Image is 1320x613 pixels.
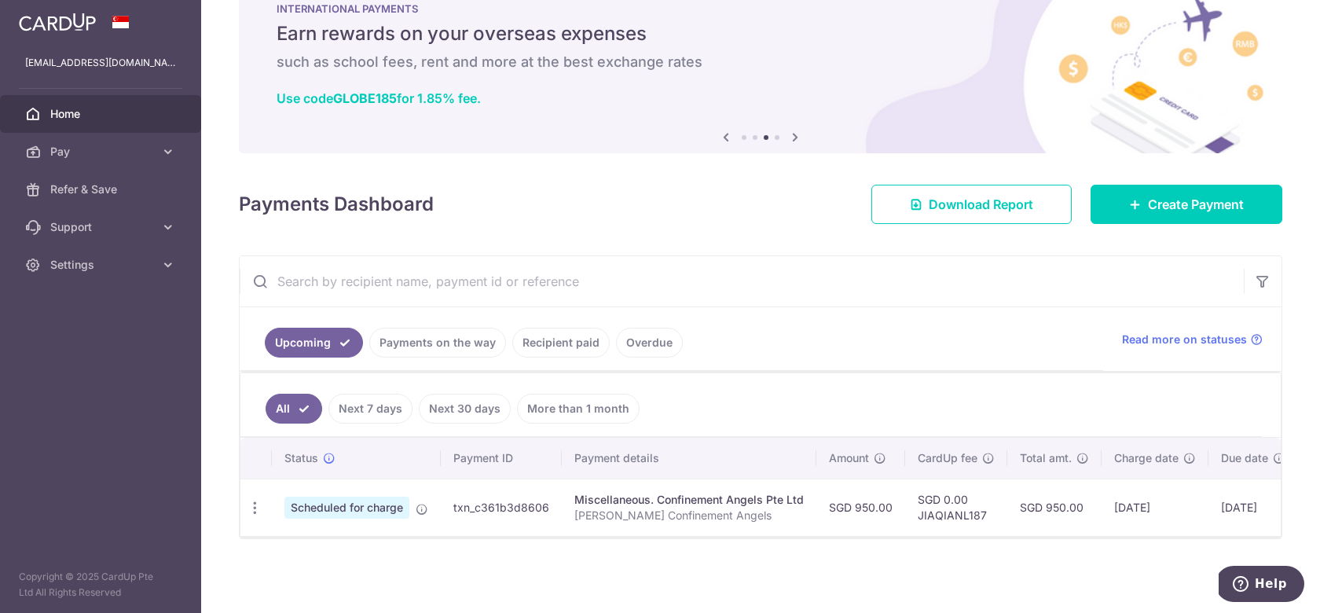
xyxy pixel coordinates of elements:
[517,394,640,424] a: More than 1 month
[419,394,511,424] a: Next 30 days
[277,53,1245,72] h6: such as school fees, rent and more at the best exchange rates
[1221,450,1268,466] span: Due date
[1122,332,1247,347] span: Read more on statuses
[562,438,816,479] th: Payment details
[328,394,412,424] a: Next 7 days
[1020,450,1072,466] span: Total amt.
[1091,185,1282,224] a: Create Payment
[19,13,96,31] img: CardUp
[574,492,804,508] div: Miscellaneous. Confinement Angels Pte Ltd
[50,106,154,122] span: Home
[512,328,610,358] a: Recipient paid
[50,257,154,273] span: Settings
[871,185,1072,224] a: Download Report
[816,479,905,536] td: SGD 950.00
[284,450,318,466] span: Status
[1208,479,1298,536] td: [DATE]
[1148,195,1244,214] span: Create Payment
[25,55,176,71] p: [EMAIL_ADDRESS][DOMAIN_NAME]
[918,450,977,466] span: CardUp fee
[50,144,154,160] span: Pay
[574,508,804,523] p: [PERSON_NAME] Confinement Angels
[929,195,1033,214] span: Download Report
[369,328,506,358] a: Payments on the way
[441,438,562,479] th: Payment ID
[1007,479,1102,536] td: SGD 950.00
[441,479,562,536] td: txn_c361b3d8606
[1102,479,1208,536] td: [DATE]
[266,394,322,424] a: All
[905,479,1007,536] td: SGD 0.00 JIAQIANL187
[284,497,409,519] span: Scheduled for charge
[333,90,397,106] b: GLOBE185
[240,256,1244,306] input: Search by recipient name, payment id or reference
[265,328,363,358] a: Upcoming
[616,328,683,358] a: Overdue
[239,190,434,218] h4: Payments Dashboard
[277,2,1245,15] p: INTERNATIONAL PAYMENTS
[277,90,481,106] a: Use codeGLOBE185for 1.85% fee.
[1122,332,1263,347] a: Read more on statuses
[50,182,154,197] span: Refer & Save
[1219,566,1304,605] iframe: Opens a widget where you can find more information
[829,450,869,466] span: Amount
[1114,450,1179,466] span: Charge date
[277,21,1245,46] h5: Earn rewards on your overseas expenses
[50,219,154,235] span: Support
